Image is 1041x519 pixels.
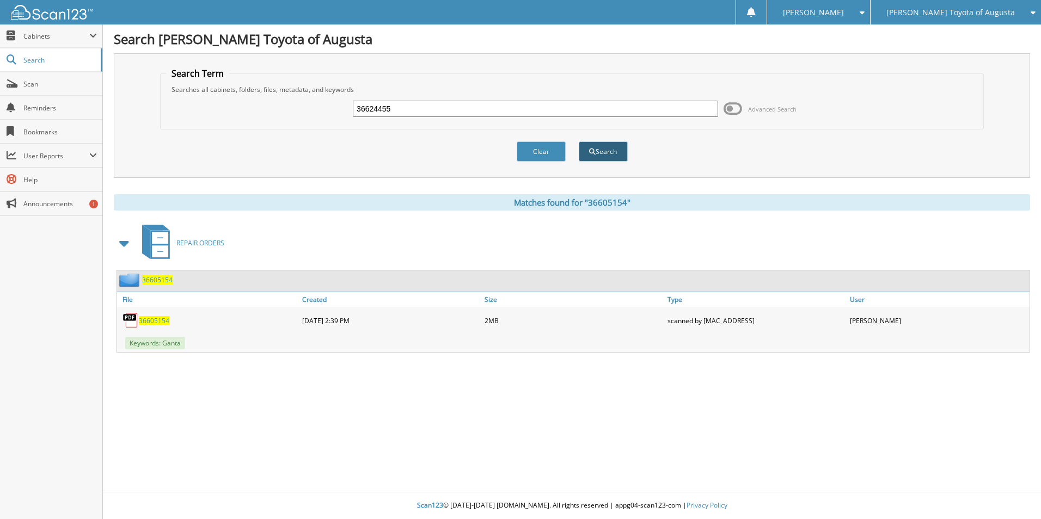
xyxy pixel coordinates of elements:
[299,310,482,331] div: [DATE] 2:39 PM
[417,501,443,510] span: Scan123
[119,273,142,287] img: folder2.png
[687,501,727,510] a: Privacy Policy
[117,292,299,307] a: File
[103,492,1041,519] div: © [DATE]-[DATE] [DOMAIN_NAME]. All rights reserved | appg04-scan123-com |
[11,5,93,20] img: scan123-logo-white.svg
[579,141,628,162] button: Search
[114,194,1030,211] div: Matches found for "36605154"
[517,141,566,162] button: Clear
[23,32,89,41] span: Cabinets
[23,151,89,160] span: User Reports
[23,103,97,113] span: Reminders
[136,221,224,264] a: REPAIR ORDERS
[23,79,97,89] span: Scan
[114,30,1030,48] h1: Search [PERSON_NAME] Toyota of Augusta
[125,337,185,349] span: Keywords: Ganta
[783,9,844,16] span: [PERSON_NAME]
[23,175,97,184] span: Help
[23,55,95,65] span: Search
[847,310,1030,331] div: [PERSON_NAME]
[166,67,229,79] legend: Search Term
[176,238,224,248] span: REPAIR ORDERS
[89,200,98,208] div: 1
[23,127,97,137] span: Bookmarks
[748,105,797,113] span: Advanced Search
[665,310,847,331] div: scanned by [MAC_ADDRESS]
[482,310,664,331] div: 2MB
[886,9,1015,16] span: [PERSON_NAME] Toyota of Augusta
[847,292,1030,307] a: User
[166,85,978,94] div: Searches all cabinets, folders, files, metadata, and keywords
[142,275,173,285] a: 36605154
[299,292,482,307] a: Created
[139,316,169,325] a: 36605154
[23,199,97,208] span: Announcements
[123,312,139,329] img: PDF.png
[482,292,664,307] a: Size
[665,292,847,307] a: Type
